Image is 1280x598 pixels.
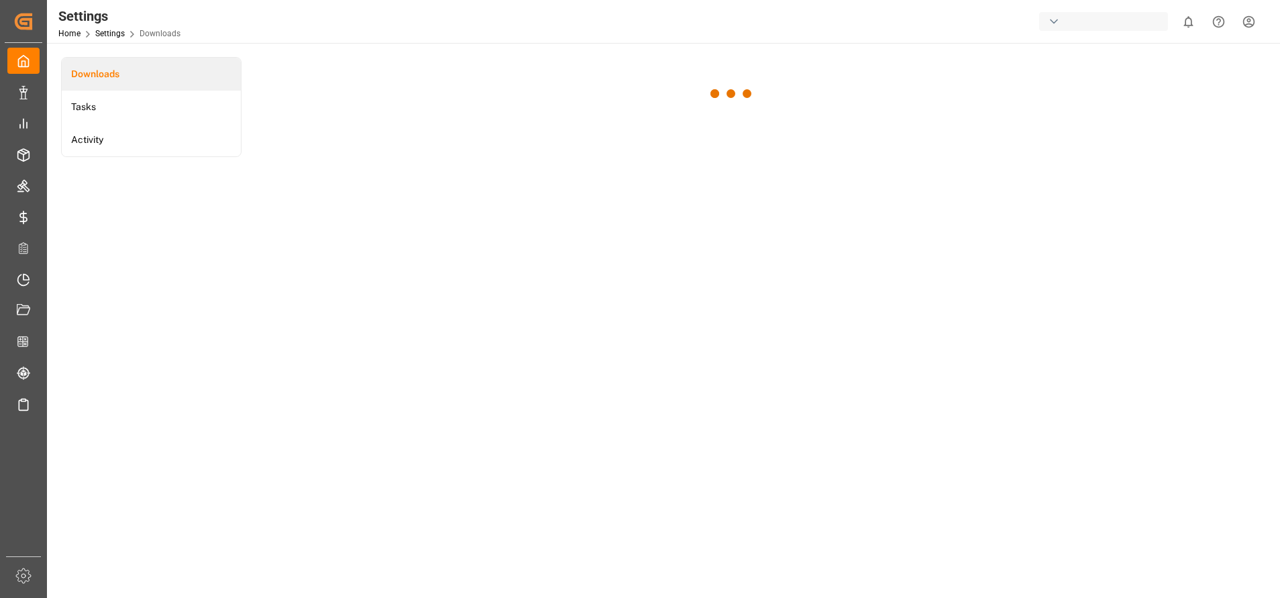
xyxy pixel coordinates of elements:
[62,58,241,91] a: Downloads
[58,6,180,26] div: Settings
[95,29,125,38] a: Settings
[1173,7,1204,37] button: show 0 new notifications
[62,123,241,156] a: Activity
[1204,7,1234,37] button: Help Center
[58,29,81,38] a: Home
[62,91,241,123] a: Tasks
